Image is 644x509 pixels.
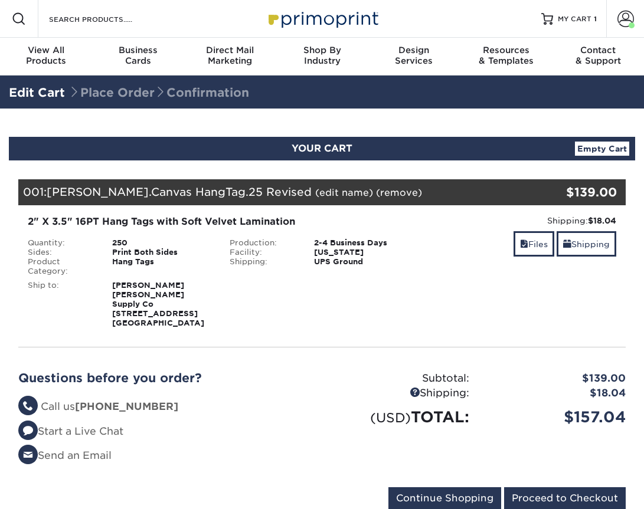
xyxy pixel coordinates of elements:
span: Design [368,45,460,55]
span: Business [92,45,184,55]
div: Ship to: [19,281,103,328]
div: 2" X 3.5" 16PT Hang Tags with Soft Velvet Lamination [28,215,414,229]
span: [PERSON_NAME].Canvas HangTag.25 Revised [47,185,312,198]
a: BusinessCards [92,38,184,75]
li: Call us [18,399,313,415]
div: [US_STATE] [305,248,423,257]
small: (USD) [370,410,411,425]
div: Print Both Sides [103,248,221,257]
div: Sides: [19,248,103,257]
span: Contact [552,45,644,55]
a: Contact& Support [552,38,644,75]
span: YOUR CART [292,143,352,154]
div: $18.04 [478,386,635,401]
span: shipping [563,239,571,249]
div: Shipping: [322,386,479,401]
span: Place Order Confirmation [68,86,249,100]
a: Edit Cart [9,86,65,100]
a: Shop ByIndustry [276,38,368,75]
div: Shipping: [221,257,305,267]
span: Resources [460,45,552,55]
a: (remove) [376,187,422,198]
span: 1 [594,15,597,23]
a: Shipping [557,231,616,257]
div: Hang Tags [103,257,221,276]
div: 2-4 Business Days [305,238,423,248]
div: $139.00 [478,371,635,386]
strong: [PHONE_NUMBER] [75,400,178,412]
a: Send an Email [18,449,112,461]
span: MY CART [558,14,591,24]
div: Marketing [184,45,276,66]
span: files [520,239,528,249]
div: Industry [276,45,368,66]
div: UPS Ground [305,257,423,267]
div: 001: [18,179,525,205]
a: Direct MailMarketing [184,38,276,75]
h2: Questions before you order? [18,371,313,385]
div: Facility: [221,248,305,257]
div: & Templates [460,45,552,66]
span: Shop By [276,45,368,55]
div: Quantity: [19,238,103,248]
div: Cards [92,45,184,66]
strong: $18.04 [588,216,616,225]
a: (edit name) [315,187,373,198]
a: Empty Cart [575,142,629,156]
div: Production: [221,238,305,248]
strong: [PERSON_NAME] [PERSON_NAME] Supply Co [STREET_ADDRESS] [GEOGRAPHIC_DATA] [112,281,204,327]
div: Services [368,45,460,66]
a: Files [514,231,554,257]
div: & Support [552,45,644,66]
div: 250 [103,238,221,248]
input: SEARCH PRODUCTS..... [48,12,163,26]
div: TOTAL: [322,406,479,428]
a: Resources& Templates [460,38,552,75]
div: Product Category: [19,257,103,276]
div: $139.00 [525,183,617,201]
span: Direct Mail [184,45,276,55]
div: Shipping: [432,215,616,226]
img: Primoprint [263,6,381,31]
div: Subtotal: [322,371,479,386]
a: Start a Live Chat [18,425,123,437]
div: $157.04 [478,406,635,428]
a: DesignServices [368,38,460,75]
